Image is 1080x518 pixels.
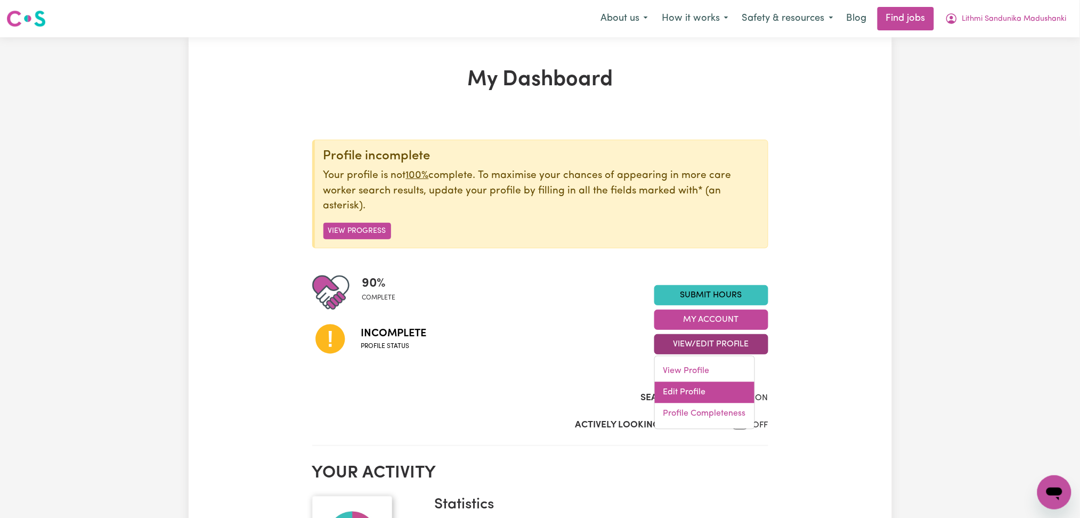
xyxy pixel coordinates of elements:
h2: Your activity [312,463,768,483]
button: Safety & resources [735,7,840,30]
a: View Profile [655,361,754,382]
div: Profile completeness: 90% [362,274,404,311]
button: How it works [655,7,735,30]
a: Blog [840,7,873,30]
span: 90 % [362,274,396,293]
u: 100% [406,171,429,181]
a: Find jobs [878,7,934,30]
span: complete [362,293,396,303]
button: My Account [938,7,1074,30]
a: Profile Completeness [655,403,754,425]
a: Submit Hours [654,285,768,305]
a: Edit Profile [655,382,754,403]
button: My Account [654,310,768,330]
span: Lithmi Sandunika Madushanki [962,13,1067,25]
div: Profile incomplete [323,149,759,164]
span: ON [756,394,768,402]
label: Search Visibility [641,391,721,405]
h3: Statistics [435,496,760,514]
span: Incomplete [361,326,427,342]
h1: My Dashboard [312,67,768,93]
span: Profile status [361,342,427,351]
button: View/Edit Profile [654,334,768,354]
label: Actively Looking for Clients [575,418,719,432]
button: About us [594,7,655,30]
p: Your profile is not complete. To maximise your chances of appearing in more care worker search re... [323,168,759,214]
img: Careseekers logo [6,9,46,28]
div: View/Edit Profile [654,356,755,430]
a: Careseekers logo [6,6,46,31]
button: View Progress [323,223,391,239]
span: OFF [753,421,768,430]
iframe: Button to launch messaging window [1037,475,1071,509]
